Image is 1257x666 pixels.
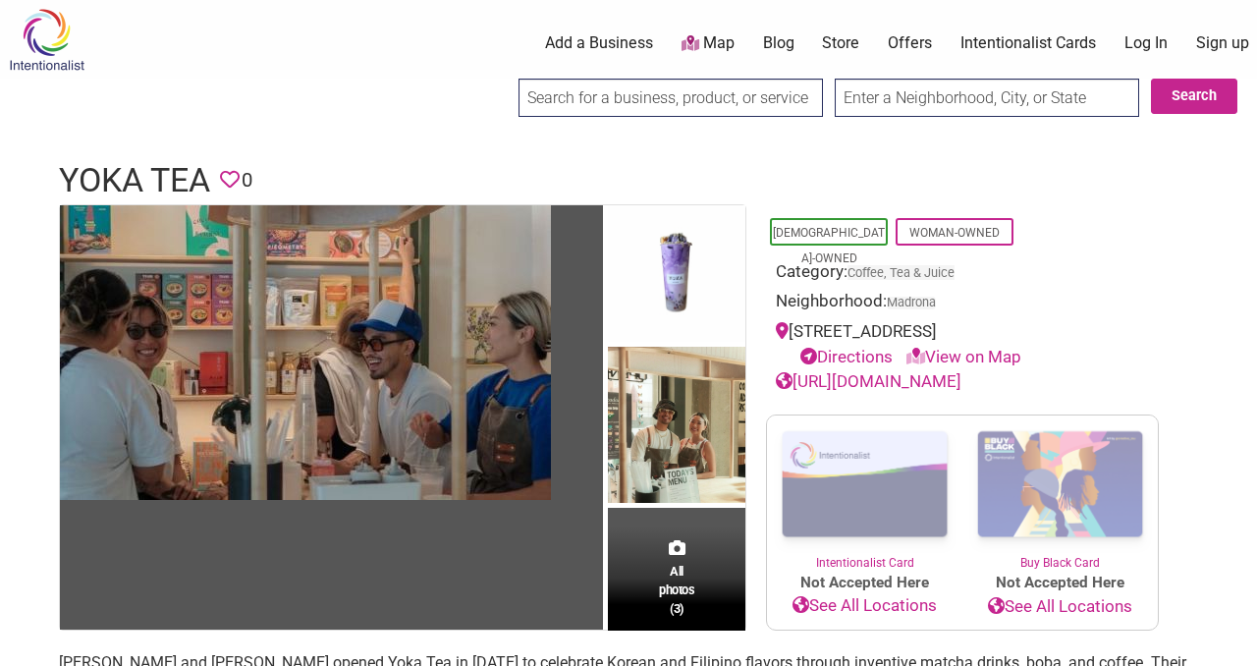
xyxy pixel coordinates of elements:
[776,259,1149,290] div: Category:
[767,593,962,619] a: See All Locations
[800,347,893,366] a: Directions
[60,205,551,500] img: Yoka Tea - Feature
[220,165,240,195] span: You must be logged in to save favorites.
[767,572,962,594] span: Not Accepted Here
[962,572,1158,594] span: Not Accepted Here
[59,157,210,204] h1: Yoka Tea
[847,265,955,280] a: Coffee, Tea & Juice
[659,562,694,618] span: All photos (3)
[608,205,745,348] img: Yoka Tea - Product
[835,79,1139,117] input: Enter a Neighborhood, City, or State
[608,347,745,508] img: Yoka Tea - Interior
[1124,32,1168,54] a: Log In
[776,319,1149,369] div: [STREET_ADDRESS]
[888,32,932,54] a: Offers
[962,416,1158,573] a: Buy Black Card
[960,32,1096,54] a: Intentionalist Cards
[909,226,1000,240] a: Woman-Owned
[1196,32,1249,54] a: Sign up
[1151,79,1237,114] button: Search
[776,371,961,391] a: [URL][DOMAIN_NAME]
[773,226,885,265] a: [DEMOGRAPHIC_DATA]-Owned
[822,32,859,54] a: Store
[763,32,794,54] a: Blog
[545,32,653,54] a: Add a Business
[242,165,252,195] span: 0
[682,32,735,55] a: Map
[519,79,823,117] input: Search for a business, product, or service
[962,594,1158,620] a: See All Locations
[906,347,1021,366] a: View on Map
[767,416,962,554] img: Intentionalist Card
[887,297,936,309] span: Madrona
[962,416,1158,555] img: Buy Black Card
[767,416,962,572] a: Intentionalist Card
[776,289,1149,319] div: Neighborhood:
